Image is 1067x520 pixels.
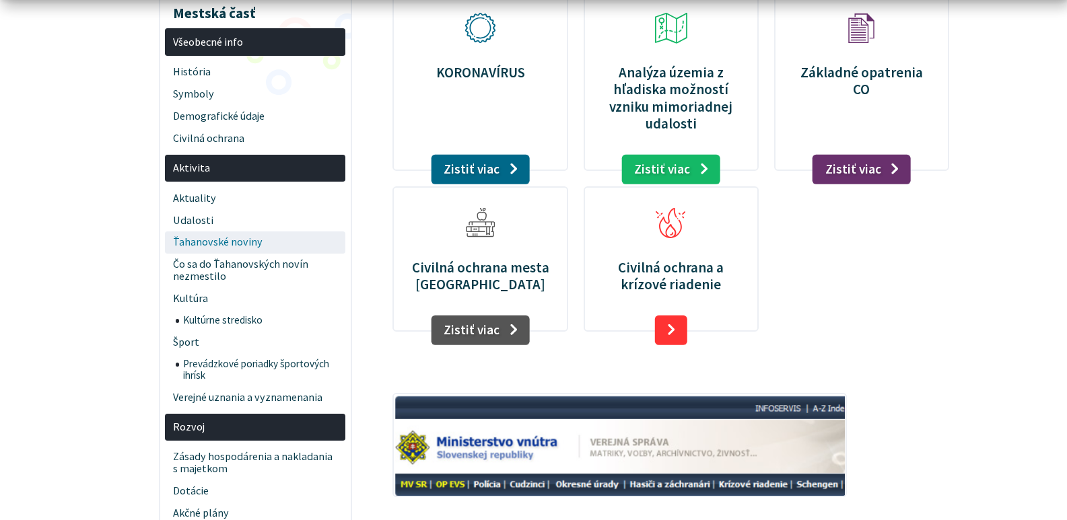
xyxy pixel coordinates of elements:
[176,310,346,332] a: Kultúrne stredisko
[165,209,345,231] a: Udalosti
[173,416,338,438] span: Rozvoj
[173,157,338,180] span: Aktivita
[173,231,338,254] span: Ťahanovské noviny
[165,446,345,480] a: Zásady hospodárenia a nakladania s majetkom
[165,127,345,149] a: Civilná ochrana
[431,155,530,184] a: Zistiť viac
[173,446,338,480] span: Zásady hospodárenia a nakladania s majetkom
[176,353,346,386] a: Prevádzkové poriadky športových ihrísk
[600,259,742,293] p: Civilná ochrana a krízové riadenie
[813,155,911,184] a: Zistiť viac
[183,353,338,386] span: Prevádzkové poriadky športových ihrísk
[790,64,932,98] p: Základné opatrenia CO
[165,61,345,83] a: História
[173,31,338,53] span: Všeobecné info
[600,64,742,131] p: Analýza územia z hľadiska možností vzniku mimoriadnej udalosti
[183,310,338,332] span: Kultúrne stredisko
[409,64,551,81] p: KORONAVÍRUS
[165,480,345,502] a: Dotácie
[173,386,338,408] span: Verejné uznania a vyznamenania
[173,254,338,288] span: Čo sa do Ťahanovských novín nezmestilo
[173,209,338,231] span: Udalosti
[165,254,345,288] a: Čo sa do Ťahanovských novín nezmestilo
[173,127,338,149] span: Civilná ochrana
[409,259,551,293] p: Civilná ochrana mesta [GEOGRAPHIC_DATA]
[165,83,345,105] a: Symboly
[165,414,345,441] a: Rozvoj
[165,386,345,408] a: Verejné uznania a vyznamenania
[173,83,338,105] span: Symboly
[173,480,338,502] span: Dotácie
[165,331,345,353] a: Šport
[173,105,338,127] span: Demografické údaje
[165,28,345,56] a: Všeobecné info
[165,231,345,254] a: Ťahanovské noviny
[165,288,345,310] a: Kultúra
[431,315,530,345] a: Zistiť viac
[173,187,338,209] span: Aktuality
[173,331,338,353] span: Šport
[165,155,345,182] a: Aktivita
[173,288,338,310] span: Kultúra
[173,61,338,83] span: História
[165,105,345,127] a: Demografické údaje
[621,155,720,184] a: Zistiť viac
[165,187,345,209] a: Aktuality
